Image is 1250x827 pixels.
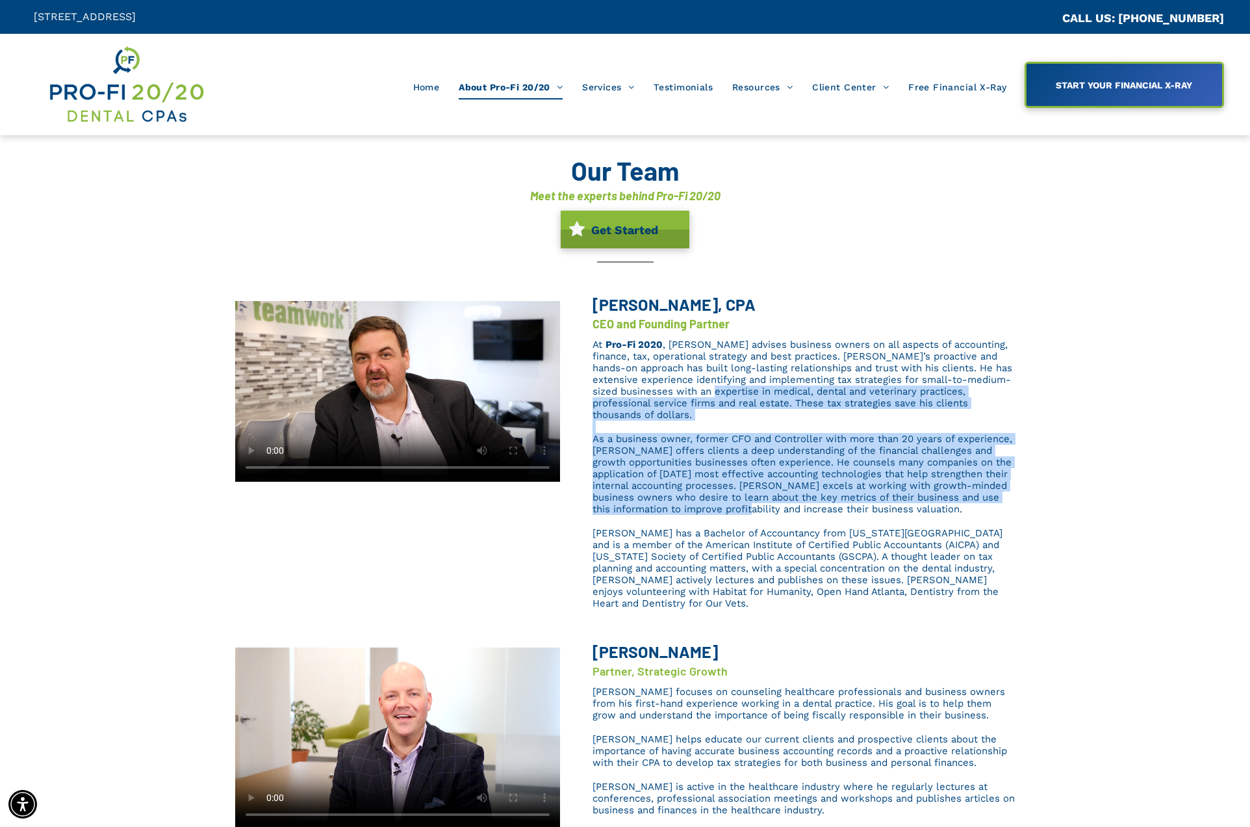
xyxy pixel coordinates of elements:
span: [STREET_ADDRESS] [34,10,136,23]
img: Get Dental CPA Consulting, Bookkeeping, & Bank Loans [47,44,205,125]
a: CALL US: [PHONE_NUMBER] [1062,11,1224,25]
a: Pro-Fi 2020 [606,339,663,350]
span: [PERSON_NAME] has a Bachelor of Accountancy from [US_STATE][GEOGRAPHIC_DATA] and is a member of t... [593,527,1002,609]
font: Our Team [571,155,679,186]
a: START YOUR FINANCIAL X-RAY [1025,62,1224,108]
span: As a business owner, former CFO and Controller with more than 20 years of experience, [PERSON_NAM... [593,433,1012,515]
span: [PERSON_NAME] is active in the healthcare industry where he regularly lectures at conferences, pr... [593,781,1015,816]
a: About Pro-Fi 20/20 [449,75,572,99]
a: Services [572,75,644,99]
font: Meet the experts behind Pro-Fi 20/20 [530,189,721,203]
span: , [PERSON_NAME] advises business owners on all aspects of accounting, finance, tax, operational s... [593,339,1012,421]
a: Get Started [561,211,689,248]
span: Get Started [587,217,663,243]
span: Partner, Strategic Growth [593,664,728,678]
a: Home [403,75,450,99]
span: CA::CALLC [1007,12,1062,25]
a: Free Financial X-Ray [899,75,1016,99]
a: Testimonials [644,75,722,99]
span: [PERSON_NAME] helps educate our current clients and prospective clients about the importance of h... [593,733,1007,768]
a: Client Center [802,75,899,99]
span: START YOUR FINANCIAL X-RAY [1051,73,1197,97]
span: [PERSON_NAME], CPA [593,295,756,314]
b: [PERSON_NAME] [593,642,718,661]
a: Resources [722,75,802,99]
span: [PERSON_NAME] focuses on counseling healthcare professionals and business owners from his first-h... [593,686,1005,721]
font: CEO and Founding Partner [593,317,730,331]
span: At [593,339,602,350]
div: Accessibility Menu [8,790,37,819]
